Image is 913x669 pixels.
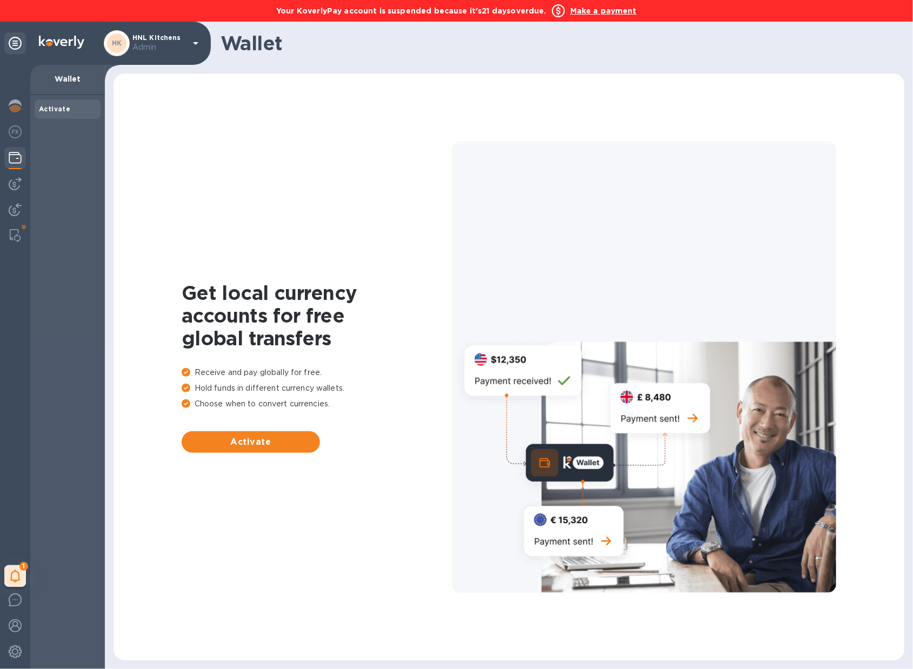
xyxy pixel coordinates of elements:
img: Foreign exchange [9,125,22,138]
b: Activate [39,105,70,113]
div: Unpin categories [4,32,26,54]
img: Logo [39,36,84,49]
img: Wallets [9,151,22,164]
p: Choose when to convert currencies. [182,398,452,410]
h1: Wallet [221,32,896,55]
span: 1 [19,562,28,571]
h1: Get local currency accounts for free global transfers [182,282,452,350]
b: Make a payment [570,6,637,15]
span: Activate [190,436,311,449]
b: Your KoverlyPay account is suspended because it’s 21 days overdue. [276,6,547,15]
p: Receive and pay globally for free. [182,367,452,378]
button: Activate [182,431,320,453]
b: HK [112,39,122,47]
p: Wallet [39,73,96,84]
p: HNL Kitchens [132,34,186,53]
p: Admin [132,42,186,53]
p: Hold funds in different currency wallets. [182,383,452,394]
